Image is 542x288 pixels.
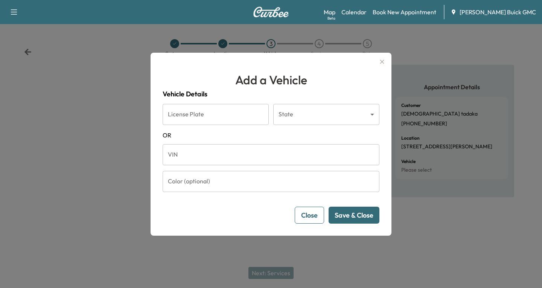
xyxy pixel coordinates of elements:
[327,15,335,21] div: Beta
[324,8,335,17] a: MapBeta
[460,8,536,17] span: [PERSON_NAME] Buick GMC
[341,8,367,17] a: Calendar
[329,207,379,224] button: Save & Close
[295,207,324,224] button: Close
[253,7,289,17] img: Curbee Logo
[163,131,379,140] span: OR
[163,89,379,99] h4: Vehicle Details
[163,71,379,89] h1: Add a Vehicle
[373,8,436,17] a: Book New Appointment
